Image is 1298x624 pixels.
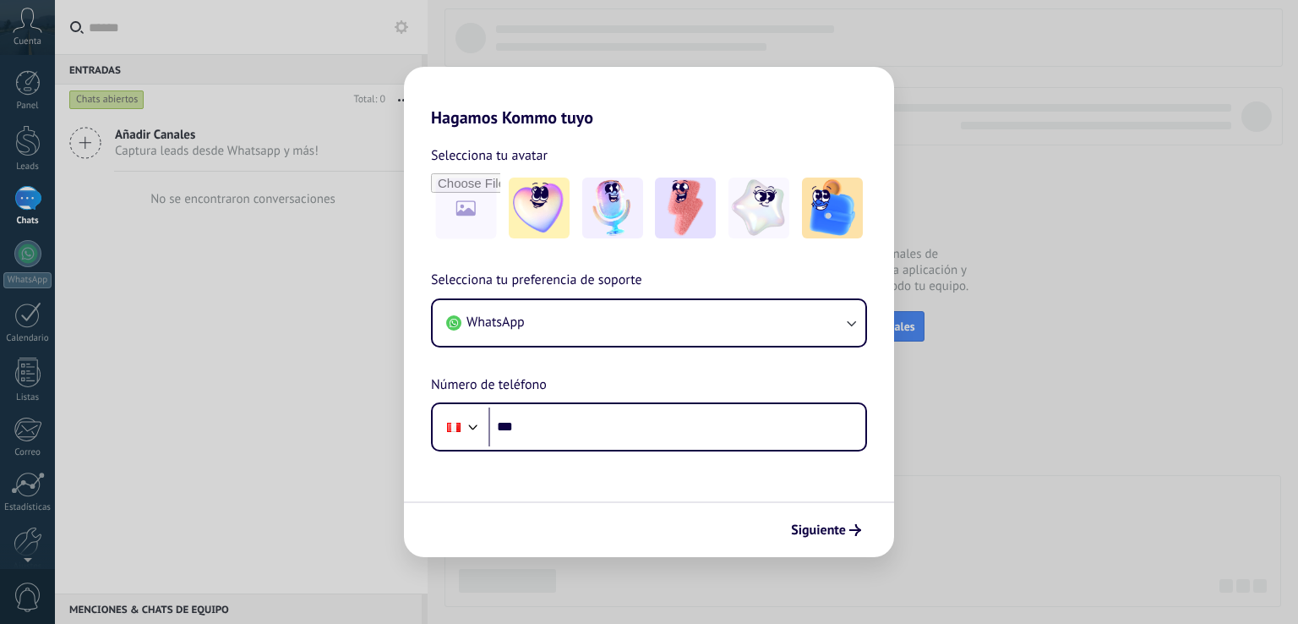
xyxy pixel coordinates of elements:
[404,67,894,128] h2: Hagamos Kommo tuyo
[431,270,642,292] span: Selecciona tu preferencia de soporte
[728,178,789,238] img: -4.jpeg
[433,300,865,346] button: WhatsApp
[509,178,570,238] img: -1.jpeg
[431,145,548,167] span: Selecciona tu avatar
[466,314,525,331] span: WhatsApp
[655,178,716,238] img: -3.jpeg
[431,375,547,397] span: Número de teléfono
[791,524,846,536] span: Siguiente
[802,178,863,238] img: -5.jpeg
[783,516,869,545] button: Siguiente
[438,409,470,445] div: Peru: + 51
[582,178,643,238] img: -2.jpeg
